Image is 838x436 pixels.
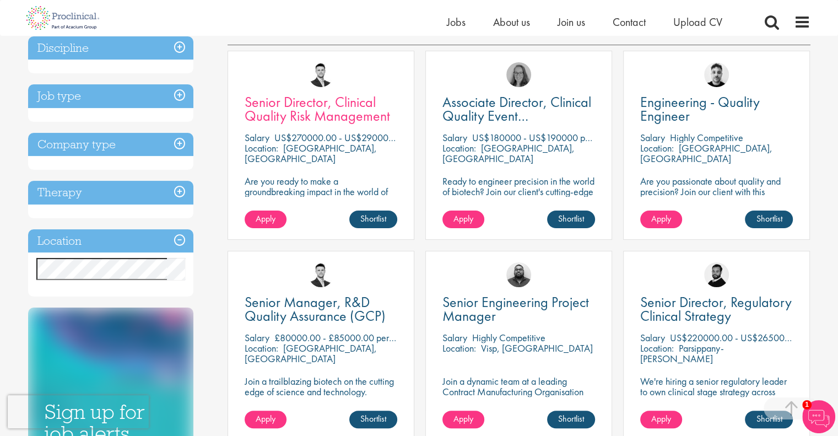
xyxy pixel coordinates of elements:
span: Salary [442,331,467,344]
span: Location: [245,342,278,354]
a: Upload CV [673,15,722,29]
p: [GEOGRAPHIC_DATA], [GEOGRAPHIC_DATA] [442,142,575,165]
img: Dean Fisher [704,62,729,87]
p: US$180000 - US$190000 per annum [472,131,620,144]
span: Location: [640,142,674,154]
span: 1 [802,400,812,410]
a: Engineering - Quality Engineer [640,95,793,123]
a: Senior Manager, R&D Quality Assurance (GCP) [245,295,397,323]
span: Location: [442,142,476,154]
span: Associate Director, Clinical Quality Event Management (GCP) [442,93,591,139]
a: Apply [640,411,682,428]
a: Shortlist [745,211,793,228]
span: Apply [651,213,671,224]
span: Engineering - Quality Engineer [640,93,760,125]
span: Location: [442,342,476,354]
img: Ingrid Aymes [506,62,531,87]
p: Join a dynamic team at a leading Contract Manufacturing Organisation (CMO) and contribute to grou... [442,376,595,428]
span: Senior Director, Regulatory Clinical Strategy [640,293,792,325]
a: Apply [442,211,484,228]
p: Ready to engineer precision in the world of biotech? Join our client's cutting-edge team and play... [442,176,595,228]
span: Senior Engineering Project Manager [442,293,589,325]
h3: Therapy [28,181,193,204]
span: Salary [245,331,269,344]
span: Salary [640,131,665,144]
a: Apply [245,211,286,228]
span: Location: [245,142,278,154]
span: Apply [453,213,473,224]
span: Salary [442,131,467,144]
a: Contact [613,15,646,29]
img: Joshua Godden [309,262,333,287]
a: Senior Director, Regulatory Clinical Strategy [640,295,793,323]
p: Are you ready to make a groundbreaking impact in the world of biotechnology? Join a growing compa... [245,176,397,228]
span: Apply [453,413,473,424]
img: Joshua Godden [309,62,333,87]
a: Shortlist [547,411,595,428]
a: Shortlist [349,411,397,428]
span: Senior Director, Clinical Quality Risk Management [245,93,390,125]
h3: Discipline [28,36,193,60]
img: Nick Walker [704,262,729,287]
a: Shortlist [547,211,595,228]
span: Salary [640,331,665,344]
a: Shortlist [745,411,793,428]
a: Associate Director, Clinical Quality Event Management (GCP) [442,95,595,123]
a: Shortlist [349,211,397,228]
p: £80000.00 - £85000.00 per annum [274,331,416,344]
span: Apply [256,413,275,424]
p: We're hiring a senior regulatory leader to own clinical stage strategy across multiple programs. [640,376,793,407]
iframe: reCAPTCHA [8,395,149,428]
a: Apply [245,411,286,428]
a: Apply [442,411,484,428]
p: Parsippany-[PERSON_NAME][GEOGRAPHIC_DATA], [GEOGRAPHIC_DATA] [640,342,734,386]
span: Location: [640,342,674,354]
img: Ashley Bennett [506,262,531,287]
p: US$270000.00 - US$290000.00 per annum [274,131,449,144]
span: Senior Manager, R&D Quality Assurance (GCP) [245,293,386,325]
a: Senior Director, Clinical Quality Risk Management [245,95,397,123]
a: About us [493,15,530,29]
img: Chatbot [802,400,835,433]
span: Apply [256,213,275,224]
p: Are you passionate about quality and precision? Join our client with this engineering role and he... [640,176,793,218]
span: Apply [651,413,671,424]
a: Senior Engineering Project Manager [442,295,595,323]
a: Apply [640,211,682,228]
a: Join us [558,15,585,29]
span: Salary [245,131,269,144]
h3: Company type [28,133,193,157]
p: Highly Competitive [670,131,743,144]
h3: Location [28,229,193,253]
a: Jobs [447,15,466,29]
h3: Job type [28,84,193,108]
p: Join a trailblazing biotech on the cutting edge of science and technology. [245,376,397,397]
p: Visp, [GEOGRAPHIC_DATA] [481,342,593,354]
p: [GEOGRAPHIC_DATA], [GEOGRAPHIC_DATA] [245,142,377,165]
p: [GEOGRAPHIC_DATA], [GEOGRAPHIC_DATA] [245,342,377,365]
p: Highly Competitive [472,331,545,344]
p: [GEOGRAPHIC_DATA], [GEOGRAPHIC_DATA] [640,142,772,165]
